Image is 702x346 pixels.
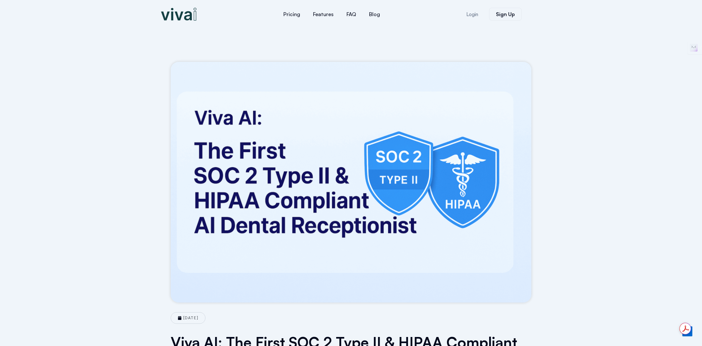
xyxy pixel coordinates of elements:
[307,6,340,22] a: Features
[363,6,386,22] a: Blog
[466,12,478,17] span: Login
[178,316,198,320] a: [DATE]
[171,62,531,303] img: viva ai dental receptionist soc2 and hipaa compliance
[277,6,307,22] a: Pricing
[238,6,425,22] nav: Menu
[496,12,515,17] span: Sign Up
[340,6,363,22] a: FAQ
[459,8,486,21] a: Login
[489,8,522,21] a: Sign Up
[183,315,198,320] time: [DATE]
